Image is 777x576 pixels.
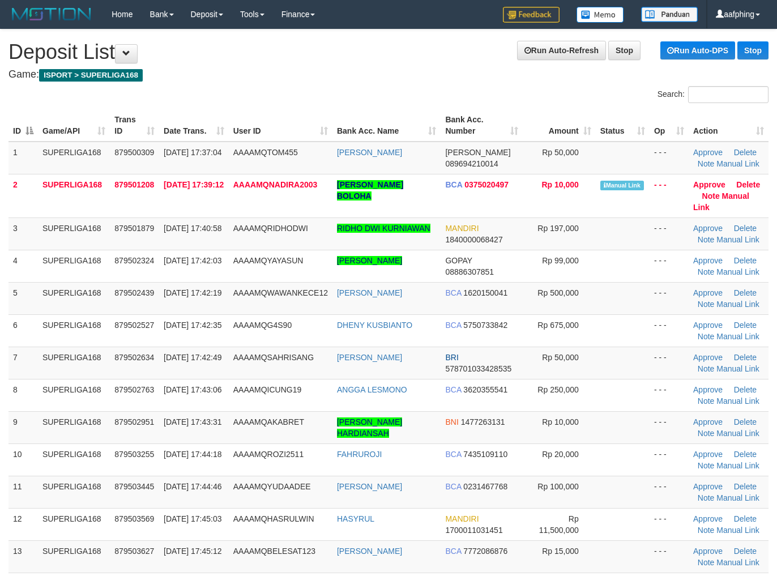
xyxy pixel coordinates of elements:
[164,482,221,491] span: [DATE] 17:44:46
[650,476,689,508] td: - - -
[38,142,110,174] td: SUPERLIGA168
[114,288,154,297] span: 879502439
[463,547,507,556] span: Copy 7772086876 to clipboard
[537,288,578,297] span: Rp 500,000
[698,558,715,567] a: Note
[38,174,110,217] td: SUPERLIGA168
[542,148,579,157] span: Rp 50,000
[716,429,759,438] a: Manual Link
[8,282,38,314] td: 5
[716,558,759,567] a: Manual Link
[523,109,596,142] th: Amount: activate to sort column ascending
[461,417,505,426] span: Copy 1477263131 to clipboard
[600,181,644,190] span: Manually Linked
[164,148,221,157] span: [DATE] 17:37:04
[650,217,689,250] td: - - -
[337,385,407,394] a: ANGGA LESMONO
[38,476,110,508] td: SUPERLIGA168
[736,180,760,189] a: Delete
[716,526,759,535] a: Manual Link
[445,235,502,244] span: Copy 1840000068427 to clipboard
[8,411,38,443] td: 9
[698,526,715,535] a: Note
[445,514,479,523] span: MANDIRI
[114,353,154,362] span: 879502634
[542,353,579,362] span: Rp 50,000
[159,109,229,142] th: Date Trans.: activate to sort column ascending
[114,148,154,157] span: 879500309
[698,332,715,341] a: Note
[445,148,510,157] span: [PERSON_NAME]
[233,256,304,265] span: AAAAMQYAYASUN
[8,6,95,23] img: MOTION_logo.png
[337,450,382,459] a: FAHRUROJI
[716,461,759,470] a: Manual Link
[693,148,723,157] a: Approve
[38,250,110,282] td: SUPERLIGA168
[650,443,689,476] td: - - -
[445,526,502,535] span: Copy 1700011031451 to clipboard
[539,514,579,535] span: Rp 11,500,000
[164,224,221,233] span: [DATE] 17:40:58
[8,41,769,63] h1: Deposit List
[233,321,292,330] span: AAAAMQG4S90
[38,508,110,540] td: SUPERLIGA168
[693,321,723,330] a: Approve
[698,267,715,276] a: Note
[650,347,689,379] td: - - -
[233,353,314,362] span: AAAAMQSAHRISANG
[734,256,757,265] a: Delete
[537,321,578,330] span: Rp 675,000
[650,540,689,573] td: - - -
[445,364,511,373] span: Copy 578701033428535 to clipboard
[503,7,560,23] img: Feedback.jpg
[38,314,110,347] td: SUPERLIGA168
[463,321,507,330] span: Copy 5750733842 to clipboard
[641,7,698,22] img: panduan.png
[337,321,412,330] a: DHENY KUSBIANTO
[542,450,579,459] span: Rp 20,000
[445,159,498,168] span: Copy 089694210014 to clipboard
[658,86,769,103] label: Search:
[441,109,522,142] th: Bank Acc. Number: activate to sort column ascending
[693,450,723,459] a: Approve
[337,148,402,157] a: [PERSON_NAME]
[164,256,221,265] span: [DATE] 17:42:03
[38,540,110,573] td: SUPERLIGA168
[164,353,221,362] span: [DATE] 17:42:49
[337,514,374,523] a: HASYRUL
[337,547,402,556] a: [PERSON_NAME]
[596,109,650,142] th: Status: activate to sort column ascending
[737,41,769,59] a: Stop
[233,148,298,157] span: AAAAMQTOM455
[734,547,757,556] a: Delete
[734,148,757,157] a: Delete
[110,109,159,142] th: Trans ID: activate to sort column ascending
[608,41,641,60] a: Stop
[716,159,759,168] a: Manual Link
[542,547,579,556] span: Rp 15,000
[463,385,507,394] span: Copy 3620355541 to clipboard
[734,514,757,523] a: Delete
[337,180,403,200] a: [PERSON_NAME] BOLOHA
[445,267,494,276] span: Copy 08886307851 to clipboard
[698,429,715,438] a: Note
[38,109,110,142] th: Game/API: activate to sort column ascending
[114,450,154,459] span: 879503255
[164,547,221,556] span: [DATE] 17:45:12
[650,109,689,142] th: Op: activate to sort column ascending
[542,417,579,426] span: Rp 10,000
[693,288,723,297] a: Approve
[445,224,479,233] span: MANDIRI
[716,364,759,373] a: Manual Link
[716,332,759,341] a: Manual Link
[650,282,689,314] td: - - -
[445,180,462,189] span: BCA
[233,450,304,459] span: AAAAMQROZI2511
[114,256,154,265] span: 879502324
[716,300,759,309] a: Manual Link
[164,180,224,189] span: [DATE] 17:39:12
[734,482,757,491] a: Delete
[8,476,38,508] td: 11
[337,256,402,265] a: [PERSON_NAME]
